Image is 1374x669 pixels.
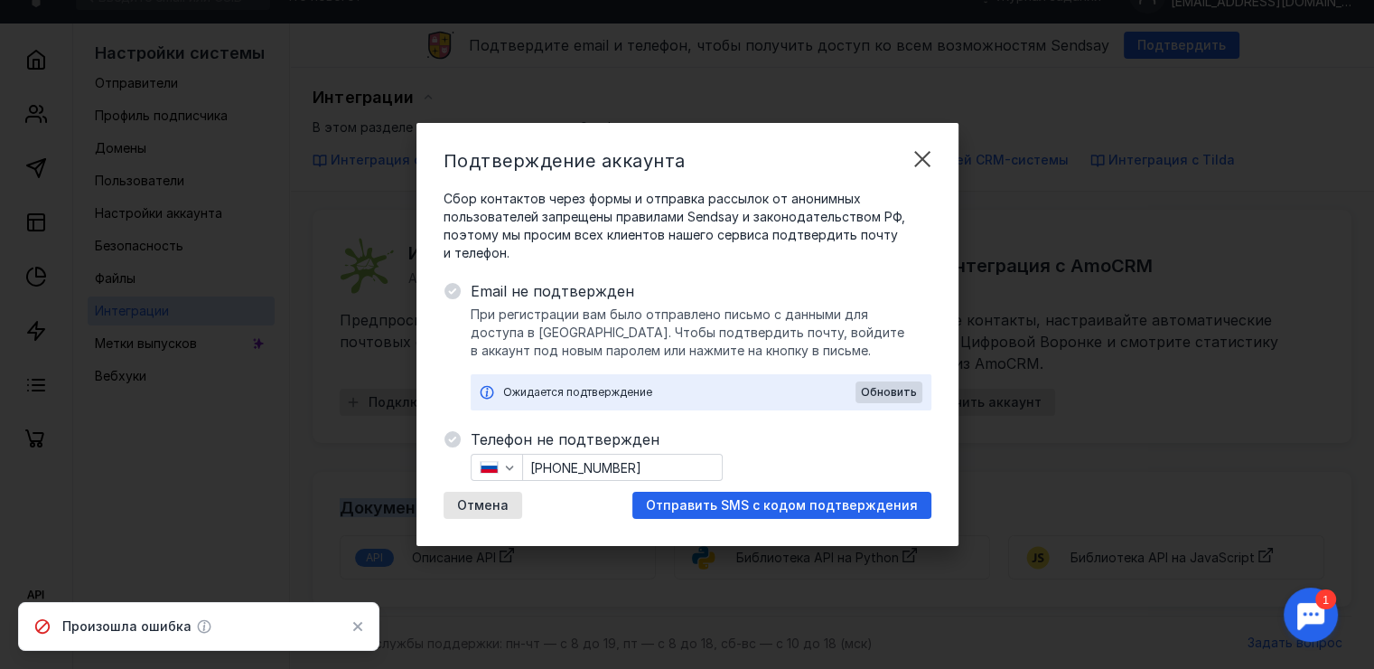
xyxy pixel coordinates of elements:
[471,280,931,302] span: Email не подтвержден
[62,617,192,636] span: Произошла ошибка
[471,306,931,360] span: При регистрации вам было отправлено письмо с данными для доступа в [GEOGRAPHIC_DATA]. Чтобы подтв...
[444,190,931,262] span: Сбор контактов через формы и отправка рассылок от анонимных пользователей запрещены правилами Sen...
[646,498,918,514] span: Отправить SMS с кодом подтверждения
[632,492,931,519] button: Отправить SMS с кодом подтверждения
[471,429,931,450] span: Телефон не подтвержден
[861,386,917,399] span: Обновить
[41,11,61,31] div: 1
[457,498,509,514] span: Отмена
[855,382,922,403] button: Обновить
[503,383,855,401] div: Ожидается подтверждение
[444,492,522,519] button: Отмена
[444,150,686,172] span: Подтверждение аккаунта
